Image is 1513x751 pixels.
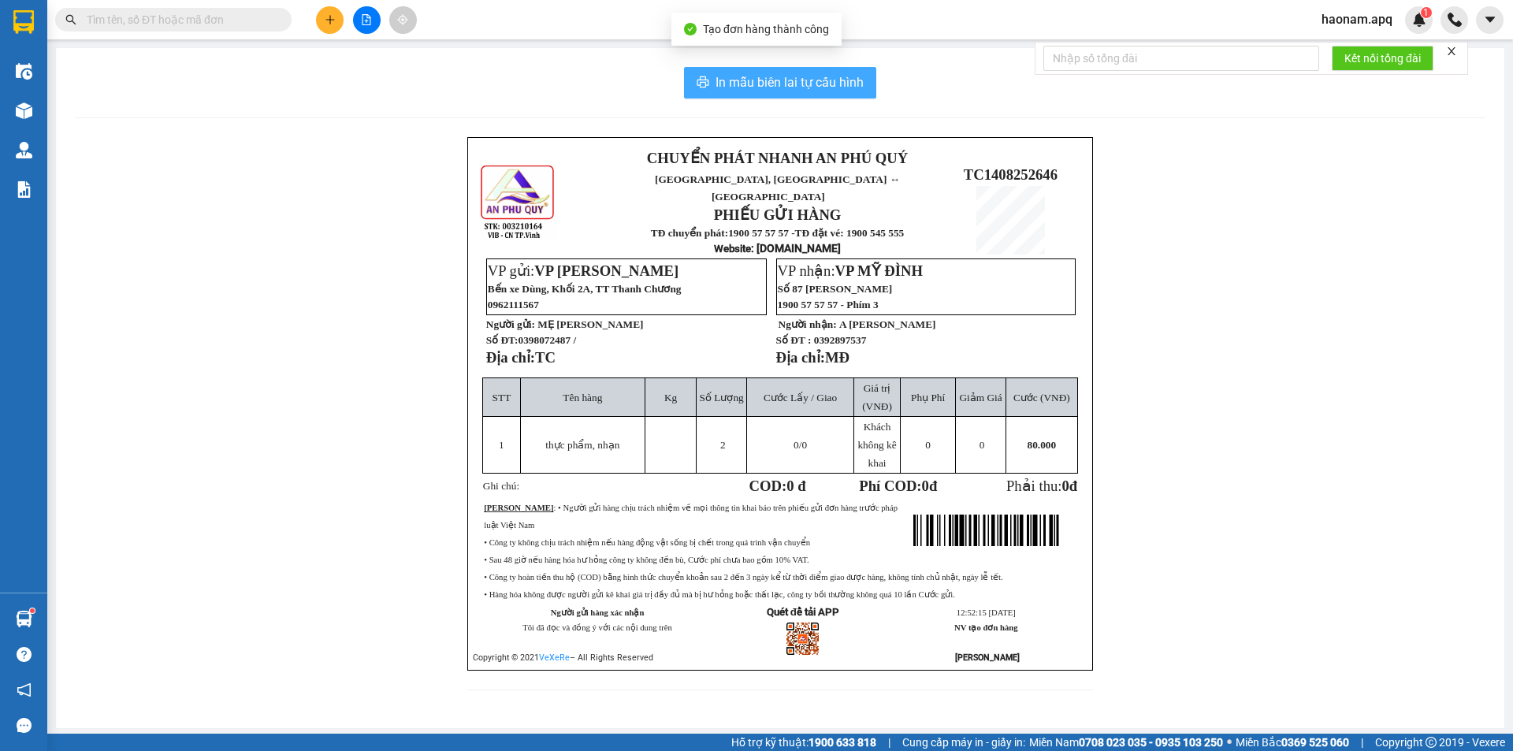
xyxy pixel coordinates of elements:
span: 0392897537 [814,334,867,346]
span: : • Người gửi hàng chịu trách nhiệm về mọi thông tin khai báo trên phiếu gửi đơn hàng trước pháp ... [484,504,898,530]
span: 0 [794,439,799,451]
strong: [PERSON_NAME] [484,504,553,512]
span: Bến xe Dùng, Khối 2A, TT Thanh Chương [488,283,682,295]
span: VP nhận: [778,262,924,279]
span: VP [PERSON_NAME] [534,262,678,279]
button: plus [316,6,344,34]
img: logo [8,85,36,163]
span: MĐ [825,349,849,366]
strong: : [DOMAIN_NAME] [714,242,841,255]
strong: 0708 023 035 - 0935 103 250 [1079,736,1223,749]
span: • Sau 48 giờ nếu hàng hóa hư hỏng công ty không đền bù, Cước phí chưa bao gồm 10% VAT. [484,556,809,564]
span: [GEOGRAPHIC_DATA], [GEOGRAPHIC_DATA] ↔ [GEOGRAPHIC_DATA] [655,173,900,203]
span: Khách không kê khai [857,421,896,469]
sup: 1 [1421,7,1432,18]
span: Phụ Phí [911,392,945,403]
span: TC1408252646 [964,166,1058,183]
input: Nhập số tổng đài [1043,46,1319,71]
strong: Người nhận: [779,318,837,330]
span: 12:52:15 [DATE] [957,608,1016,617]
span: caret-down [1483,13,1497,27]
strong: Địa chỉ: [486,349,535,366]
span: /0 [794,439,807,451]
span: MẸ [PERSON_NAME] [537,318,643,330]
span: 0 [925,439,931,451]
span: • Hàng hóa không được người gửi kê khai giá trị đầy đủ mà bị hư hỏng hoặc thất lạc, công ty bồi t... [484,590,955,599]
span: • Công ty không chịu trách nhiệm nếu hàng động vật sống bị chết trong quá trình vận chuyển [484,538,810,547]
span: check-circle [684,23,697,35]
span: printer [697,76,709,91]
span: notification [17,682,32,697]
span: Hỗ trợ kỹ thuật: [731,734,876,751]
strong: Địa chỉ: [776,349,825,366]
span: In mẫu biên lai tự cấu hình [716,72,864,92]
span: aim [397,14,408,25]
strong: [PERSON_NAME] [955,652,1020,663]
button: printerIn mẫu biên lai tự cấu hình [684,67,876,99]
span: Giá trị (VNĐ) [862,382,892,412]
strong: TĐ đặt vé: 1900 545 555 [795,227,905,239]
span: 80.000 [1028,439,1057,451]
span: Số Lượng [700,392,744,403]
strong: TĐ chuyển phát: [651,227,728,239]
span: Tôi đã đọc và đồng ý với các nội dung trên [522,623,672,632]
span: Cước (VNĐ) [1013,392,1070,403]
strong: Người gửi hàng xác nhận [551,608,645,617]
strong: CHUYỂN PHÁT NHANH AN PHÚ QUÝ [44,13,158,64]
span: Miền Nam [1029,734,1223,751]
strong: 1900 57 57 57 - [728,227,794,239]
input: Tìm tên, số ĐT hoặc mã đơn [87,11,273,28]
strong: 0369 525 060 [1281,736,1349,749]
span: file-add [361,14,372,25]
span: search [65,14,76,25]
img: logo-vxr [13,10,34,34]
span: Kg [664,392,677,403]
span: Copyright © 2021 – All Rights Reserved [473,652,653,663]
strong: Quét để tải APP [767,606,839,618]
span: 2 [720,439,726,451]
span: Ghi chú: [483,480,519,492]
span: • Công ty hoàn tiền thu hộ (COD) bằng hình thức chuyển khoản sau 2 đến 3 ngày kể từ thời điểm gia... [484,573,1002,582]
img: solution-icon [16,181,32,198]
span: plus [325,14,336,25]
strong: NV tạo đơn hàng [954,623,1017,632]
span: 0398072487 / [518,334,576,346]
a: VeXeRe [539,652,570,663]
span: Cung cấp máy in - giấy in: [902,734,1025,751]
span: Số 87 [PERSON_NAME] [778,283,893,295]
strong: PHIẾU GỬI HÀNG [714,206,842,223]
span: 0 [1061,478,1069,494]
span: 0 [980,439,985,451]
span: Cước Lấy / Giao [764,392,837,403]
span: TC [535,349,556,366]
span: Kết nối tổng đài [1344,50,1421,67]
span: question-circle [17,647,32,662]
button: aim [389,6,417,34]
span: 0 đ [786,478,805,494]
span: message [17,718,32,733]
strong: Người gửi: [486,318,535,330]
button: caret-down [1476,6,1504,34]
strong: CHUYỂN PHÁT NHANH AN PHÚ QUÝ [647,150,908,166]
button: Kết nối tổng đài [1332,46,1433,71]
button: file-add [353,6,381,34]
strong: Số ĐT : [776,334,812,346]
span: STT [493,392,511,403]
span: 1 [499,439,504,451]
span: Phải thu: [1006,478,1077,494]
img: phone-icon [1448,13,1462,27]
span: [GEOGRAPHIC_DATA], [GEOGRAPHIC_DATA] ↔ [GEOGRAPHIC_DATA] [39,67,159,121]
strong: COD: [749,478,806,494]
span: 1900 57 57 57 - Phím 3 [778,299,879,310]
sup: 1 [30,608,35,613]
span: 0 [922,478,929,494]
img: warehouse-icon [16,611,32,627]
span: 1 [1423,7,1429,18]
span: đ [1069,478,1077,494]
span: haonam.apq [1309,9,1405,29]
img: logo [479,163,557,241]
span: VP gửi: [488,262,678,279]
span: | [1361,734,1363,751]
span: | [888,734,890,751]
span: A [PERSON_NAME] [839,318,936,330]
